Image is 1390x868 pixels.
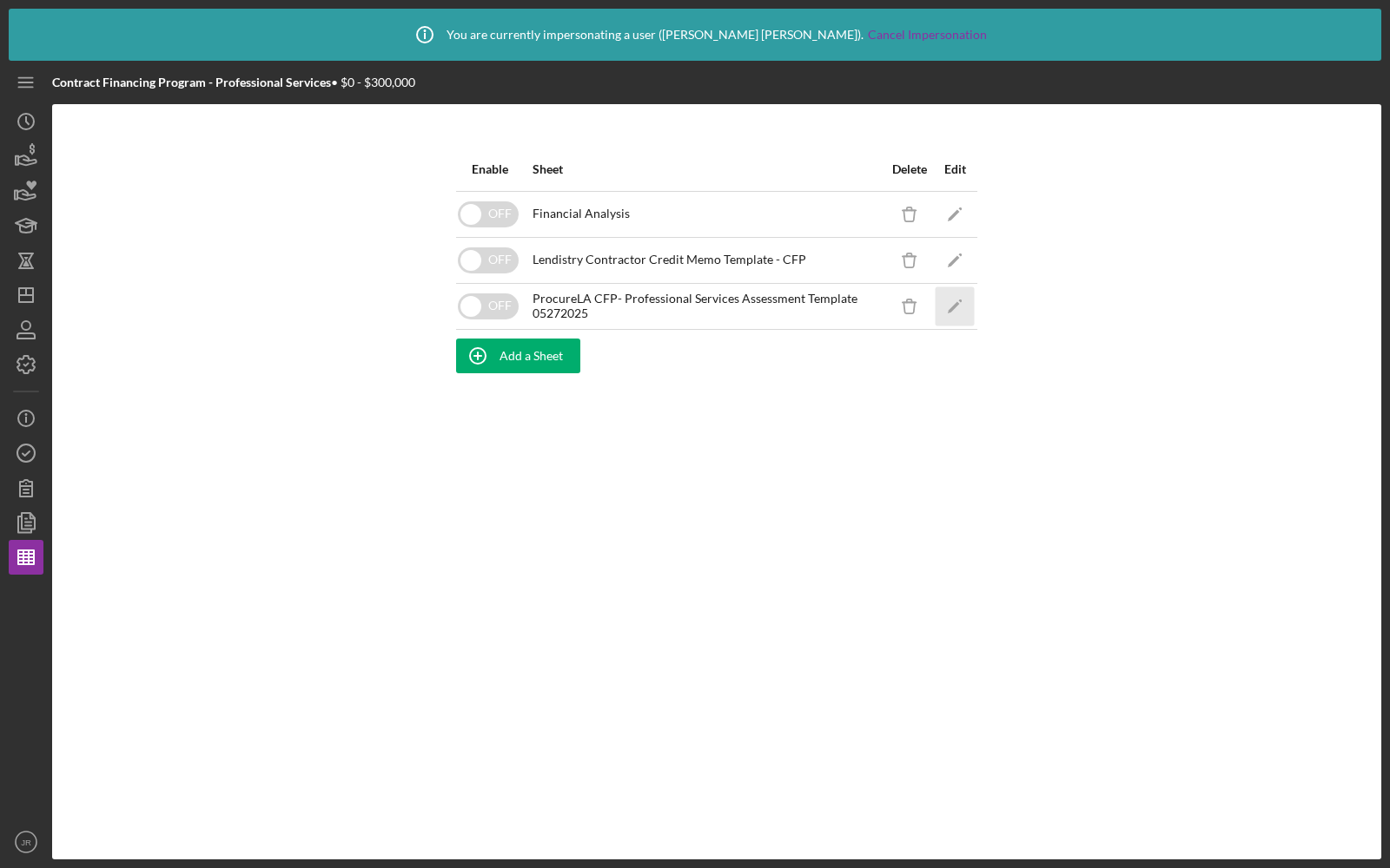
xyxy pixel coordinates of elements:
[457,162,522,176] div: Enable
[456,339,580,373] button: Add a Sheet
[9,825,43,859] button: JR
[533,207,630,220] div: Financial Analysis
[52,76,415,89] div: • $0 - $300,000
[868,28,987,42] a: Cancel Impersonation
[533,292,886,319] div: ProcureLA CFP- Professional Services Assessment Template 05272025
[500,339,563,373] div: Add a Sheet
[403,13,987,56] div: You are currently impersonating a user ( [PERSON_NAME] [PERSON_NAME] ).
[933,162,976,176] div: Edit
[52,75,331,89] b: Contract Financing Program - Professional Services
[533,253,806,266] div: Lendistry Contractor Credit Memo Template - CFP
[533,162,563,176] div: Sheet
[21,838,31,847] text: JR
[888,162,931,176] div: Delete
